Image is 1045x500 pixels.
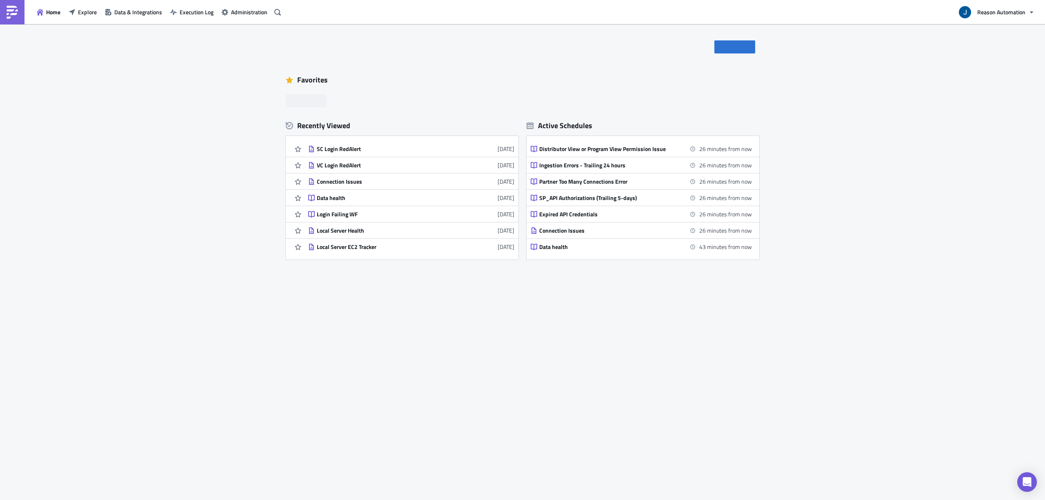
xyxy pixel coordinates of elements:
[101,6,166,18] button: Data & Integrations
[6,6,19,19] img: PushMetrics
[317,145,460,153] div: SC Login RedAlert
[498,177,514,186] time: 2025-05-08T20:58:39Z
[166,6,218,18] button: Execution Log
[114,8,162,16] span: Data & Integrations
[498,210,514,218] time: 2025-03-20T15:28:02Z
[531,141,752,157] a: Distributor View or Program View Permission Issue26 minutes from now
[498,242,514,251] time: 2025-03-10T21:15:04Z
[317,178,460,185] div: Connection Issues
[531,190,752,206] a: SP_API Authorizations (Trailing 5-days)26 minutes from now
[308,141,514,157] a: SC Login RedAlert[DATE]
[977,8,1025,16] span: Reason Automation
[308,222,514,238] a: Local Server Health[DATE]
[308,239,514,255] a: Local Server EC2 Tracker[DATE]
[531,173,752,189] a: Partner Too Many Connections Error26 minutes from now
[308,157,514,173] a: VC Login RedAlert[DATE]
[699,226,752,235] time: 2025-09-25 09:00
[498,144,514,153] time: 2025-06-17T19:09:29Z
[539,227,682,234] div: Connection Issues
[78,8,97,16] span: Explore
[699,210,752,218] time: 2025-09-25 09:00
[180,8,213,16] span: Execution Log
[286,120,518,132] div: Recently Viewed
[531,222,752,238] a: Connection Issues26 minutes from now
[699,177,752,186] time: 2025-09-25 09:00
[317,227,460,234] div: Local Server Health
[317,194,460,202] div: Data health
[699,242,752,251] time: 2025-09-25 09:17
[46,8,60,16] span: Home
[699,193,752,202] time: 2025-09-25 09:00
[308,206,514,222] a: Login Failing WF[DATE]
[531,239,752,255] a: Data health43 minutes from now
[308,190,514,206] a: Data health[DATE]
[498,161,514,169] time: 2025-06-17T19:08:34Z
[218,6,271,18] button: Administration
[231,8,267,16] span: Administration
[1017,472,1037,492] div: Open Intercom Messenger
[539,194,682,202] div: SP_API Authorizations (Trailing 5-days)
[539,145,682,153] div: Distributor View or Program View Permission Issue
[958,5,972,19] img: Avatar
[286,74,759,86] div: Favorites
[33,6,64,18] button: Home
[539,243,682,251] div: Data health
[527,121,592,130] div: Active Schedules
[531,157,752,173] a: Ingestion Errors - Trailing 24 hours26 minutes from now
[317,211,460,218] div: Login Failing WF
[317,162,460,169] div: VC Login RedAlert
[64,6,101,18] button: Explore
[699,144,752,153] time: 2025-09-25 09:00
[531,206,752,222] a: Expired API Credentials26 minutes from now
[539,162,682,169] div: Ingestion Errors - Trailing 24 hours
[498,226,514,235] time: 2025-03-10T21:15:33Z
[539,178,682,185] div: Partner Too Many Connections Error
[699,161,752,169] time: 2025-09-25 09:00
[539,211,682,218] div: Expired API Credentials
[308,173,514,189] a: Connection Issues[DATE]
[954,3,1039,21] button: Reason Automation
[317,243,460,251] div: Local Server EC2 Tracker
[498,193,514,202] time: 2025-03-22T21:03:01Z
